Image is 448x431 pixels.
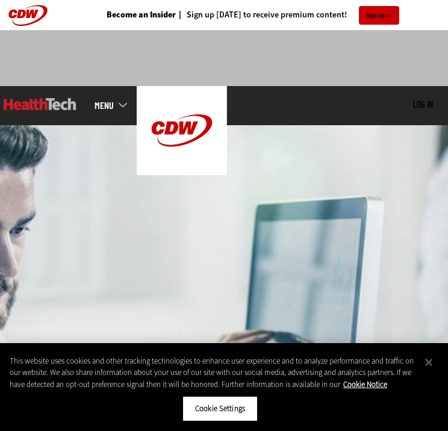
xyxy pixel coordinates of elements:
a: Sign up [DATE] to receive premium content! [176,11,347,19]
div: This website uses cookies and other tracking technologies to enhance user experience and to analy... [10,355,416,391]
img: Home [4,98,76,110]
a: mobile-menu [95,101,137,110]
img: Home [137,86,227,175]
a: CDW [137,166,227,178]
a: Log in [413,99,433,110]
button: Cookie Settings [182,396,258,421]
div: User menu [413,99,433,111]
a: More information about your privacy [343,379,387,389]
button: Close [415,349,442,376]
a: Become an Insider [107,11,176,19]
a: Sign Up [359,6,399,25]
